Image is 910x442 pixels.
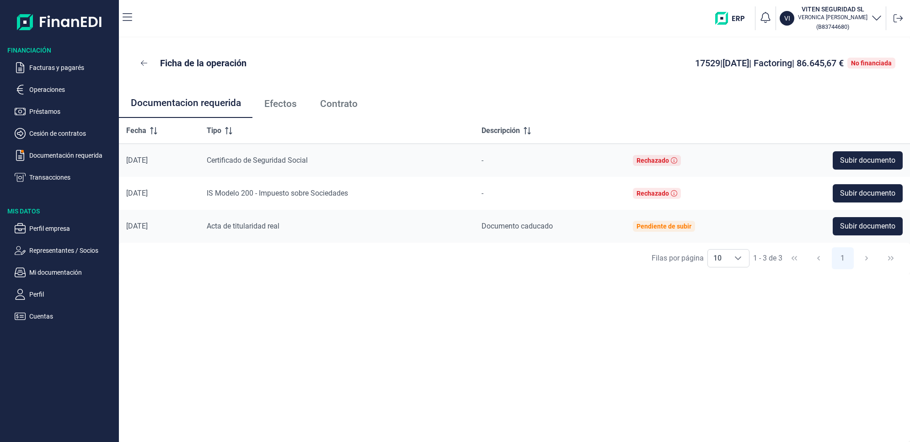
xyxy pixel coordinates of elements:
[780,5,882,32] button: VIVITEN SEGURIDAD SLVERONICA [PERSON_NAME](B83744680)
[15,150,115,161] button: Documentación requerida
[637,157,669,164] div: Rechazado
[29,267,115,278] p: Mi documentación
[29,245,115,256] p: Representantes / Socios
[29,106,115,117] p: Préstamos
[29,311,115,322] p: Cuentas
[832,247,854,269] button: Page 1
[207,222,279,230] span: Acta de titularidad real
[126,189,192,198] div: [DATE]
[833,184,903,202] button: Subir documento
[15,245,115,256] button: Representantes / Socios
[207,189,348,197] span: IS Modelo 200 - Impuesto sobre Sociedades
[856,247,878,269] button: Next Page
[15,106,115,117] button: Préstamos
[207,156,308,165] span: Certificado de Seguridad Social
[126,125,146,136] span: Fecha
[753,255,782,262] span: 1 - 3 de 3
[126,156,192,165] div: [DATE]
[715,12,751,25] img: erp
[29,84,115,95] p: Operaciones
[252,89,308,119] a: Efectos
[840,155,895,166] span: Subir documento
[119,89,252,119] a: Documentacion requerida
[29,128,115,139] p: Cesión de contratos
[15,289,115,300] button: Perfil
[29,62,115,73] p: Facturas y pagarés
[126,222,192,231] div: [DATE]
[29,172,115,183] p: Transacciones
[482,125,520,136] span: Descripción
[15,311,115,322] button: Cuentas
[708,250,727,267] span: 10
[808,247,830,269] button: Previous Page
[851,59,892,67] div: No financiada
[783,247,805,269] button: First Page
[652,253,704,264] div: Filas por página
[29,150,115,161] p: Documentación requerida
[29,289,115,300] p: Perfil
[29,223,115,234] p: Perfil empresa
[264,99,297,109] span: Efectos
[816,23,849,30] small: Copiar cif
[320,99,358,109] span: Contrato
[482,222,553,230] span: Documento caducado
[695,58,844,69] span: 17529 | [DATE] | Factoring | 86.645,67 €
[15,62,115,73] button: Facturas y pagarés
[637,223,691,230] div: Pendiente de subir
[15,84,115,95] button: Operaciones
[482,189,483,197] span: -
[798,14,867,21] p: VERONICA [PERSON_NAME]
[880,247,902,269] button: Last Page
[637,190,669,197] div: Rechazado
[833,217,903,235] button: Subir documento
[840,188,895,199] span: Subir documento
[308,89,369,119] a: Contrato
[15,172,115,183] button: Transacciones
[833,151,903,170] button: Subir documento
[160,57,246,69] p: Ficha de la operación
[15,267,115,278] button: Mi documentación
[207,125,221,136] span: Tipo
[15,223,115,234] button: Perfil empresa
[840,221,895,232] span: Subir documento
[727,250,749,267] div: Choose
[798,5,867,14] h3: VITEN SEGURIDAD SL
[15,128,115,139] button: Cesión de contratos
[131,98,241,108] span: Documentacion requerida
[784,14,790,23] p: VI
[482,156,483,165] span: -
[17,7,102,37] img: Logo de aplicación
